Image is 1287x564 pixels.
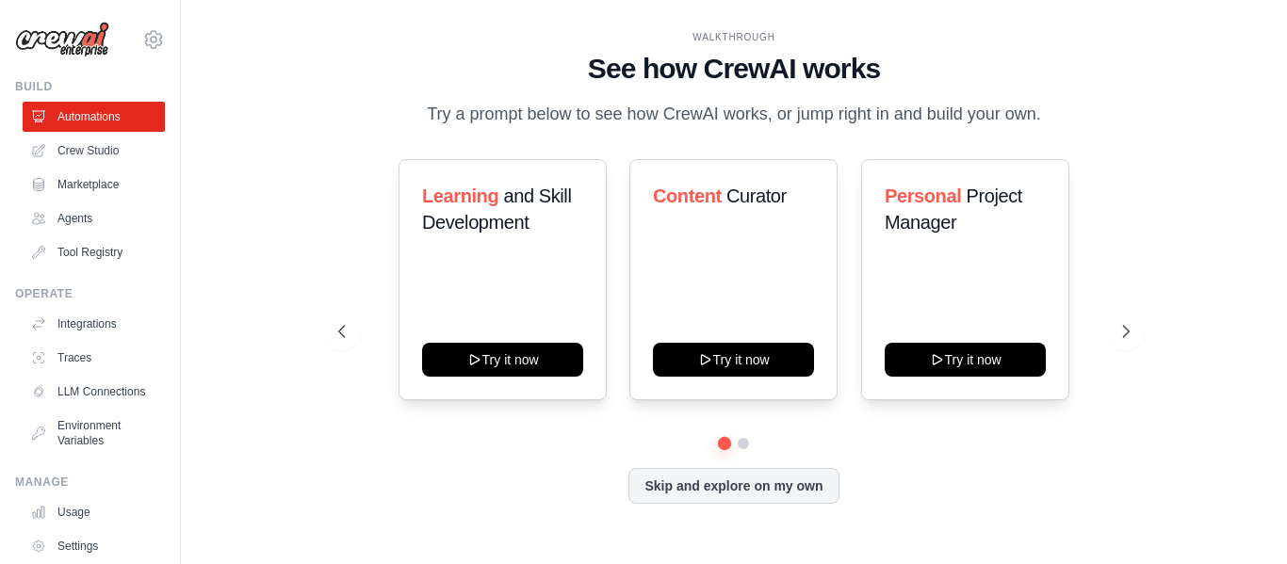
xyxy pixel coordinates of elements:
[726,185,787,206] span: Curator
[417,101,1051,128] p: Try a prompt below to see how CrewAI works, or jump right in and build your own.
[23,237,165,267] a: Tool Registry
[23,411,165,456] a: Environment Variables
[23,309,165,339] a: Integrations
[15,79,165,94] div: Build
[885,185,961,206] span: Personal
[23,377,165,407] a: LLM Connections
[23,497,165,527] a: Usage
[885,185,1022,233] span: Project Manager
[338,30,1130,44] div: WALKTHROUGH
[23,343,165,373] a: Traces
[15,475,165,490] div: Manage
[15,286,165,301] div: Operate
[23,136,165,166] a: Crew Studio
[338,52,1130,86] h1: See how CrewAI works
[23,203,165,234] a: Agents
[422,185,571,233] span: and Skill Development
[653,343,814,377] button: Try it now
[23,531,165,561] a: Settings
[23,169,165,200] a: Marketplace
[15,22,109,57] img: Logo
[628,468,839,504] button: Skip and explore on my own
[23,102,165,132] a: Automations
[422,343,583,377] button: Try it now
[885,343,1046,377] button: Try it now
[653,185,722,206] span: Content
[422,185,498,206] span: Learning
